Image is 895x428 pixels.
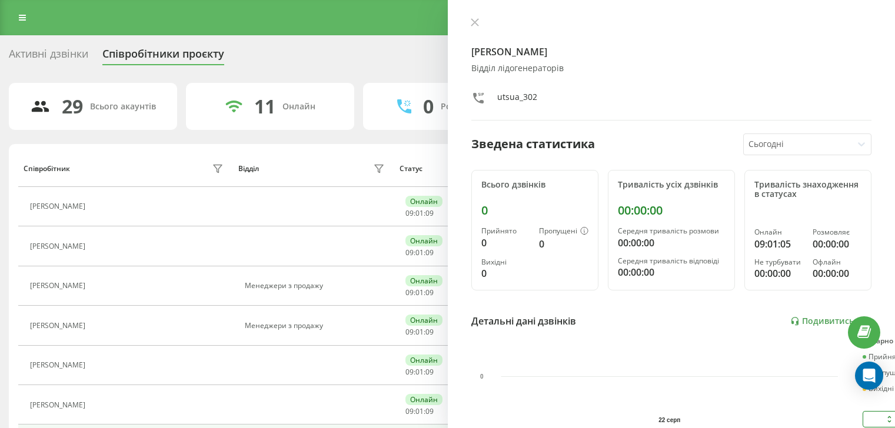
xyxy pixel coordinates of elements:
[813,266,861,280] div: 00:00:00
[425,367,434,377] span: 09
[405,406,414,416] span: 09
[423,95,434,118] div: 0
[425,208,434,218] span: 09
[62,95,83,118] div: 29
[481,203,588,218] div: 0
[425,327,434,337] span: 09
[471,63,872,73] div: Відділ лідогенераторів
[102,48,224,66] div: Співробітники проєкту
[405,249,434,257] div: : :
[405,209,434,218] div: : :
[30,401,88,409] div: [PERSON_NAME]
[24,165,70,173] div: Співробітник
[618,180,725,190] div: Тривалість усіх дзвінків
[813,228,861,236] div: Розмовляє
[405,289,434,297] div: : :
[618,203,725,218] div: 00:00:00
[415,406,424,416] span: 01
[790,316,871,326] a: Подивитись звіт
[481,266,530,280] div: 0
[863,384,894,393] div: Вихідні
[245,282,388,290] div: Менеджери з продажу
[30,361,88,369] div: [PERSON_NAME]
[405,394,442,405] div: Онлайн
[618,265,725,279] div: 00:00:00
[471,45,872,59] h4: [PERSON_NAME]
[30,282,88,290] div: [PERSON_NAME]
[618,236,725,250] div: 00:00:00
[481,180,588,190] div: Всього дзвінків
[400,165,422,173] div: Статус
[405,327,414,337] span: 09
[405,235,442,246] div: Онлайн
[497,91,537,108] div: utsua_302
[90,102,156,112] div: Всього акаунтів
[813,258,861,266] div: Офлайн
[282,102,315,112] div: Онлайн
[415,208,424,218] span: 01
[754,258,803,266] div: Не турбувати
[254,95,275,118] div: 11
[9,48,88,66] div: Активні дзвінки
[405,355,442,366] div: Онлайн
[415,287,424,297] span: 01
[754,266,803,280] div: 00:00:00
[405,367,414,377] span: 09
[539,237,588,251] div: 0
[415,367,424,377] span: 01
[238,165,259,173] div: Відділ
[405,208,414,218] span: 09
[405,275,442,286] div: Онлайн
[405,287,414,297] span: 09
[855,362,883,390] div: Open Intercom Messenger
[415,327,424,337] span: 01
[481,236,530,250] div: 0
[30,202,88,210] div: [PERSON_NAME]
[813,237,861,251] div: 00:00:00
[754,180,861,200] div: Тривалість знаходження в статусах
[481,258,530,266] div: Вихідні
[480,373,484,380] text: 0
[471,135,595,153] div: Зведена статистика
[618,227,725,235] div: Середня тривалість розмови
[754,237,803,251] div: 09:01:05
[30,242,88,250] div: [PERSON_NAME]
[471,314,576,328] div: Детальні дані дзвінків
[425,406,434,416] span: 09
[415,248,424,258] span: 01
[425,248,434,258] span: 09
[405,315,442,326] div: Онлайн
[425,287,434,297] span: 09
[405,328,434,336] div: : :
[405,407,434,416] div: : :
[658,417,680,423] text: 22 серп
[405,196,442,207] div: Онлайн
[30,322,88,330] div: [PERSON_NAME]
[754,228,803,236] div: Онлайн
[405,248,414,258] span: 09
[441,102,498,112] div: Розмовляють
[481,227,530,235] div: Прийнято
[539,227,588,236] div: Пропущені
[405,368,434,376] div: : :
[245,322,388,330] div: Менеджери з продажу
[618,257,725,265] div: Середня тривалість відповіді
